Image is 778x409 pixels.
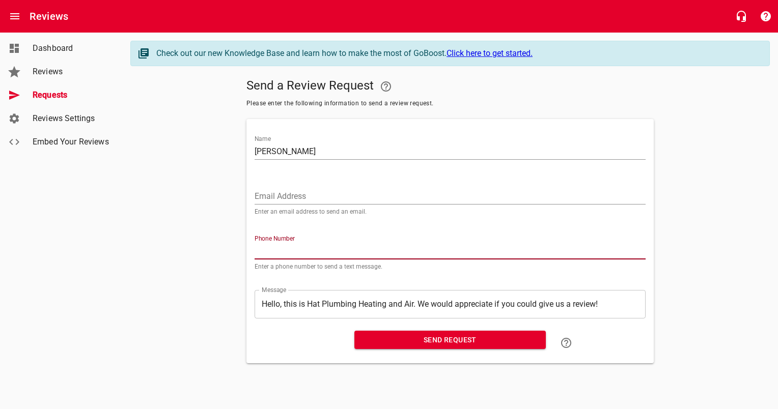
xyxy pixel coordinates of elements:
button: Open drawer [3,4,27,28]
span: Reviews [33,66,110,78]
a: Your Google or Facebook account must be connected to "Send a Review Request" [374,74,398,99]
div: Check out our new Knowledge Base and learn how to make the most of GoBoost. [156,47,759,60]
button: Send Request [354,331,546,349]
span: Embed Your Reviews [33,136,110,148]
span: Dashboard [33,42,110,54]
span: Please enter the following information to send a review request. [246,99,654,109]
a: Click here to get started. [447,48,533,58]
label: Phone Number [255,236,295,242]
span: Requests [33,89,110,101]
p: Enter a phone number to send a text message. [255,264,646,270]
button: Support Portal [754,4,778,28]
span: Send Request [363,334,538,346]
button: Live Chat [729,4,754,28]
textarea: Hello, this is Hat Plumbing Heating and Air. We would appreciate if you could give us a review! [262,299,638,309]
a: Learn how to "Send a Review Request" [554,331,578,355]
label: Name [255,136,271,142]
h5: Send a Review Request [246,74,654,99]
p: Enter an email address to send an email. [255,209,646,215]
h6: Reviews [30,8,68,24]
span: Reviews Settings [33,112,110,125]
